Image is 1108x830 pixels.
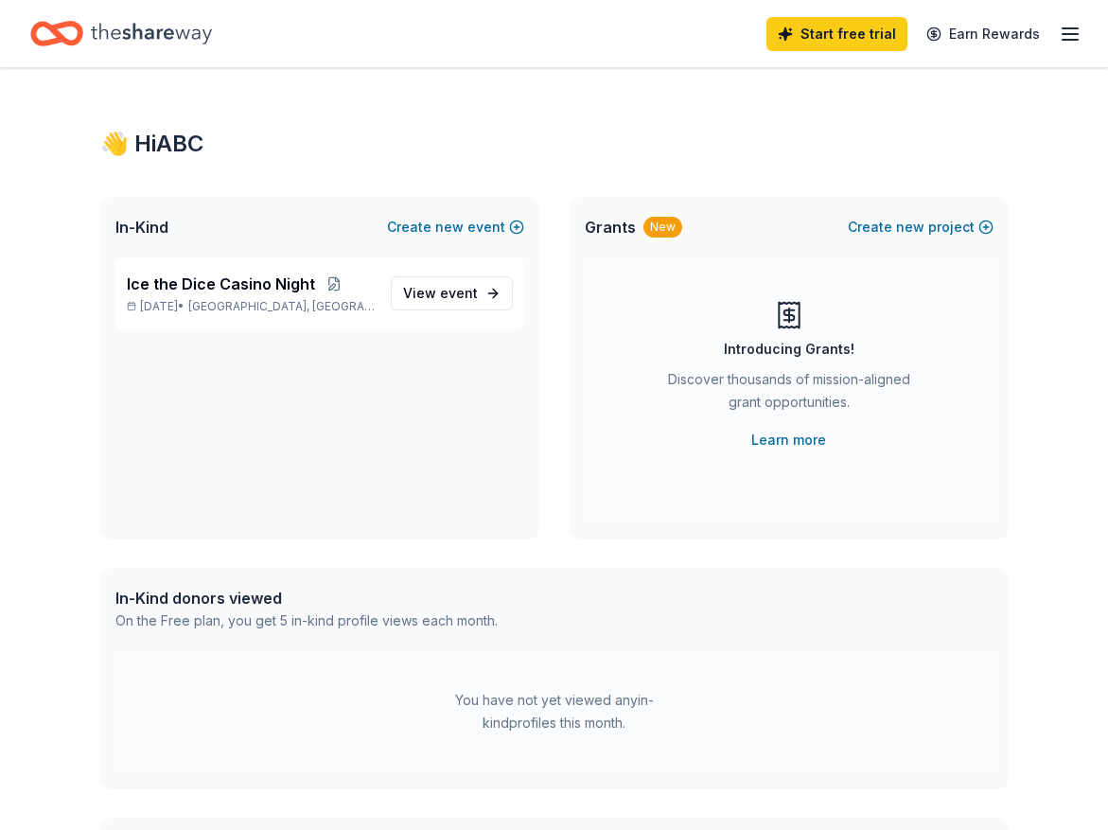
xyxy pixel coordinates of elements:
[115,609,498,632] div: On the Free plan, you get 5 in-kind profile views each month.
[766,17,907,51] a: Start free trial
[115,216,168,238] span: In-Kind
[403,282,478,305] span: View
[896,216,924,238] span: new
[115,587,498,609] div: In-Kind donors viewed
[100,129,1009,159] div: 👋 Hi ABC
[387,216,524,238] button: Createnewevent
[436,689,673,734] div: You have not yet viewed any in-kind profiles this month.
[848,216,994,238] button: Createnewproject
[435,216,464,238] span: new
[440,285,478,301] span: event
[30,11,212,56] a: Home
[188,299,375,314] span: [GEOGRAPHIC_DATA], [GEOGRAPHIC_DATA]
[915,17,1051,51] a: Earn Rewards
[127,299,376,314] p: [DATE] •
[660,368,918,421] div: Discover thousands of mission-aligned grant opportunities.
[127,273,315,295] span: Ice the Dice Casino Night
[585,216,636,238] span: Grants
[751,429,826,451] a: Learn more
[724,338,854,361] div: Introducing Grants!
[643,217,682,238] div: New
[391,276,513,310] a: View event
